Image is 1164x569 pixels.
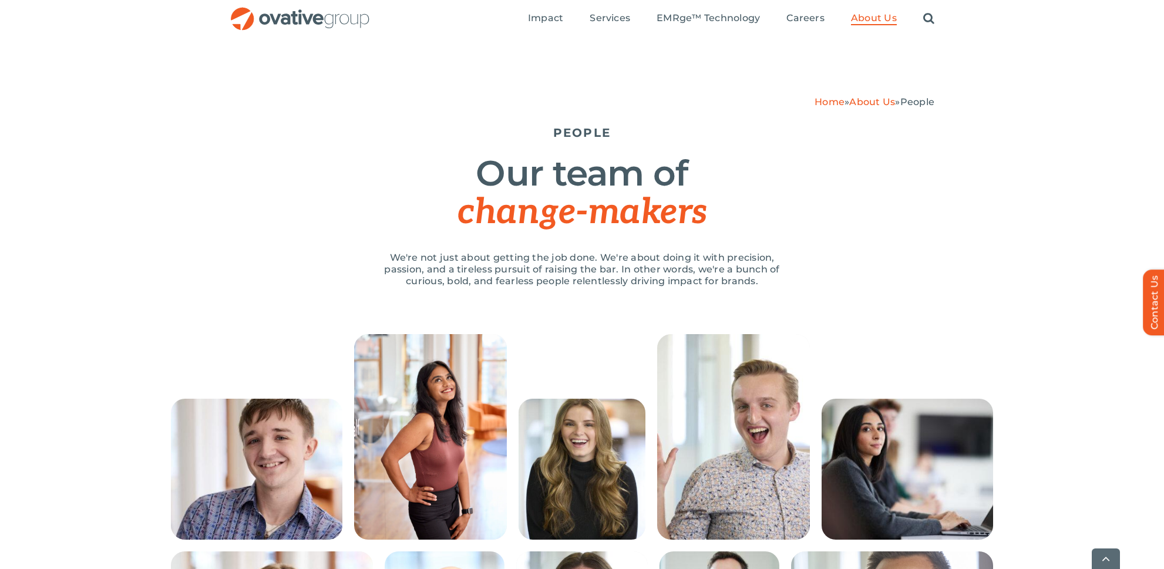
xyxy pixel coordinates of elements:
[815,96,845,107] a: Home
[657,334,810,540] img: People – Collage McCrossen
[849,96,895,107] a: About Us
[230,6,371,17] a: OG_Full_horizontal_RGB
[923,12,934,25] a: Search
[815,96,934,107] span: » »
[900,96,934,107] span: People
[786,12,825,25] a: Careers
[528,12,563,24] span: Impact
[657,12,760,24] span: EMRge™ Technology
[851,12,897,25] a: About Us
[519,399,645,540] img: People – Collage Lauren
[786,12,825,24] span: Careers
[457,191,707,234] span: change-makers
[171,399,342,540] img: People – Collage Ethan
[851,12,897,24] span: About Us
[230,126,934,140] h5: PEOPLE
[590,12,630,25] a: Services
[354,334,507,540] img: 240613_Ovative Group_Portrait14945 (1)
[528,12,563,25] a: Impact
[657,12,760,25] a: EMRge™ Technology
[590,12,630,24] span: Services
[822,399,993,540] img: People – Collage Trushna
[230,154,934,231] h1: Our team of
[371,252,793,287] p: We're not just about getting the job done. We're about doing it with precision, passion, and a ti...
